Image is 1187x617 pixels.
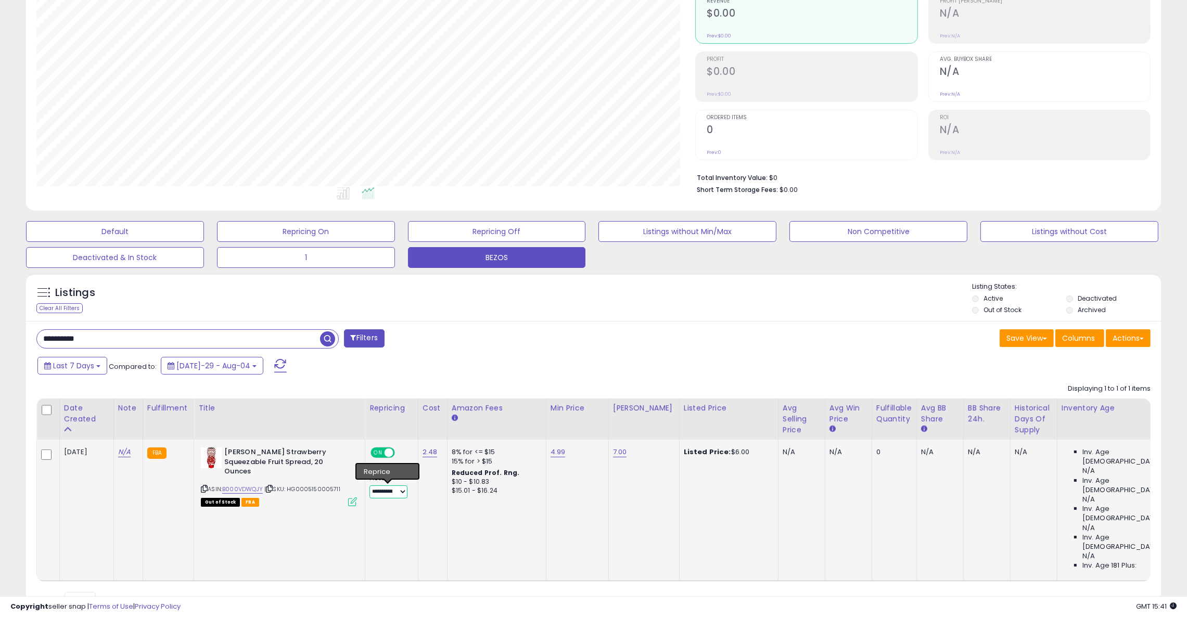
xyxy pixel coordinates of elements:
span: Last 7 Days [53,361,94,371]
span: 2025-08-12 15:41 GMT [1136,601,1177,611]
span: Columns [1062,333,1095,343]
strong: Copyright [10,601,48,611]
div: ASIN: [201,447,357,505]
div: Clear All Filters [36,303,83,313]
div: N/A [1015,447,1049,457]
button: Filters [344,329,385,348]
div: Note [118,403,138,414]
span: All listings that are currently out of stock and unavailable for purchase on Amazon [201,498,240,507]
label: Archived [1078,305,1106,314]
small: Avg Win Price. [829,425,836,434]
h2: $0.00 [707,7,917,21]
b: Reduced Prof. Rng. [452,468,520,477]
div: Min Price [551,403,604,414]
a: N/A [118,447,131,457]
label: Active [984,294,1003,303]
div: [PERSON_NAME] [613,403,675,414]
a: Terms of Use [89,601,133,611]
button: Columns [1055,329,1104,347]
span: Avg. Buybox Share [940,57,1150,62]
div: N/A [783,447,817,457]
h2: N/A [940,124,1150,138]
span: Show: entries [44,595,119,605]
button: Default [26,221,204,242]
a: Privacy Policy [135,601,181,611]
span: Ordered Items [707,115,917,121]
button: Deactivated & In Stock [26,247,204,268]
div: seller snap | | [10,602,181,612]
div: 0 [876,447,909,457]
label: Deactivated [1078,294,1117,303]
div: Preset: [369,475,410,498]
h2: N/A [940,7,1150,21]
button: Listings without Min/Max [598,221,776,242]
div: Amazon AI * [369,464,410,473]
b: Total Inventory Value: [697,173,768,182]
span: N/A [1082,523,1095,533]
img: 415IbkkjrxL._SL40_.jpg [201,447,222,468]
label: Out of Stock [984,305,1022,314]
span: Inv. Age 181 Plus: [1082,561,1137,570]
span: Inv. Age [DEMOGRAPHIC_DATA]: [1082,447,1178,466]
span: [DATE]-29 - Aug-04 [176,361,250,371]
span: | SKU: HG0005150005711 [264,485,340,493]
div: N/A [968,447,1002,457]
button: Non Competitive [789,221,967,242]
span: Compared to: [109,362,157,371]
div: Avg BB Share [921,403,959,425]
div: Fulfillable Quantity [876,403,912,425]
small: Avg BB Share. [921,425,927,434]
span: N/A [1082,466,1095,475]
span: OFF [393,448,410,457]
button: Last 7 Days [37,357,107,375]
a: 7.00 [613,447,627,457]
small: Prev: N/A [940,91,960,97]
div: Avg Selling Price [783,403,821,435]
button: 1 [217,247,395,268]
span: Profit [707,57,917,62]
div: Cost [423,403,443,414]
small: Prev: N/A [940,33,960,39]
div: N/A [921,447,955,457]
span: Inv. Age [DEMOGRAPHIC_DATA]: [1082,504,1178,523]
div: Repricing [369,403,414,414]
button: Listings without Cost [980,221,1158,242]
div: Displaying 1 to 1 of 1 items [1068,384,1151,394]
span: Inv. Age [DEMOGRAPHIC_DATA]-180: [1082,533,1178,551]
div: N/A [829,447,864,457]
div: $15.01 - $16.24 [452,486,538,495]
b: Listed Price: [684,447,731,457]
small: Amazon Fees. [452,414,458,423]
span: ROI [940,115,1150,121]
button: Repricing On [217,221,395,242]
h2: N/A [940,66,1150,80]
small: Prev: $0.00 [707,33,731,39]
a: 4.99 [551,447,566,457]
li: $0 [697,171,1143,183]
button: [DATE]-29 - Aug-04 [161,357,263,375]
button: Actions [1106,329,1151,347]
button: BEZOS [408,247,586,268]
span: N/A [1082,495,1095,504]
span: Inv. Age [DEMOGRAPHIC_DATA]: [1082,476,1178,495]
span: ON [372,448,385,457]
div: BB Share 24h. [968,403,1006,425]
button: Save View [1000,329,1054,347]
b: Short Term Storage Fees: [697,185,778,194]
a: B000VDWQJY [222,485,263,494]
div: Date Created [64,403,109,425]
span: FBA [241,498,259,507]
div: 15% for > $15 [452,457,538,466]
div: Historical Days Of Supply [1015,403,1053,435]
div: Fulfillment [147,403,189,414]
div: $6.00 [684,447,770,457]
div: Listed Price [684,403,774,414]
div: 8% for <= $15 [452,447,538,457]
div: [DATE] [64,447,106,457]
span: N/A [1082,551,1095,561]
span: $0.00 [780,185,798,195]
p: Listing States: [972,282,1161,292]
small: Prev: 0 [707,149,721,156]
small: Prev: $0.00 [707,91,731,97]
button: Repricing Off [408,221,586,242]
